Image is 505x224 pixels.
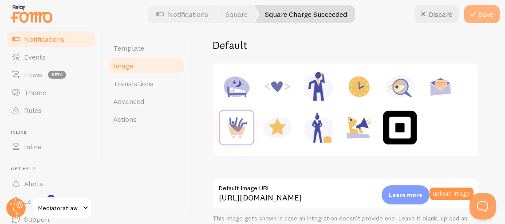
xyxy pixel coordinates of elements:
[260,70,294,104] img: Code
[5,192,97,210] a: Learn
[383,70,417,104] img: Inquiry
[260,111,294,144] img: Rating
[47,195,55,203] svg: <p>Watch New Feature Tutorials!</p>
[24,179,43,188] span: Alerts
[5,48,97,66] a: Events
[5,101,97,119] a: Rules
[24,52,46,61] span: Events
[24,106,42,115] span: Rules
[469,193,496,220] iframe: Help Scout Beacon - Open
[5,66,97,84] a: Flows beta
[48,71,66,79] span: beta
[213,178,479,193] label: Default Image URL
[113,44,144,52] span: Template
[301,111,335,144] img: Female Executive
[108,75,185,92] a: Translations
[11,166,97,172] span: Get Help
[108,92,185,110] a: Advanced
[24,70,43,79] span: Flows
[113,61,133,70] span: Image
[32,197,92,219] a: Mediatoratlaw
[108,110,185,128] a: Actions
[5,84,97,101] a: Theme
[5,138,97,156] a: Inline
[383,111,417,144] img: Custom
[24,142,41,151] span: Inline
[389,191,422,199] p: Learn more
[430,188,473,200] button: upload image
[24,35,64,44] span: Notifications
[220,70,253,104] img: Accommodation
[5,30,97,48] a: Notifications
[24,88,46,97] span: Theme
[342,111,376,144] img: Shoutout
[301,70,335,104] img: Male Executive
[108,39,185,57] a: Template
[113,115,137,124] span: Actions
[38,203,80,213] span: Mediatoratlaw
[24,215,50,224] span: Support
[113,97,144,106] span: Advanced
[113,79,154,88] span: Translations
[9,2,54,25] img: fomo-relay-logo-orange.svg
[11,130,97,136] span: Inline
[24,197,42,206] span: Learn
[213,38,484,52] h2: Default
[382,185,430,204] div: Learn more
[108,57,185,75] a: Image
[342,70,376,104] img: Appointment
[424,70,458,104] img: Newsletter
[5,175,97,192] a: Alerts
[220,111,253,144] img: Purchase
